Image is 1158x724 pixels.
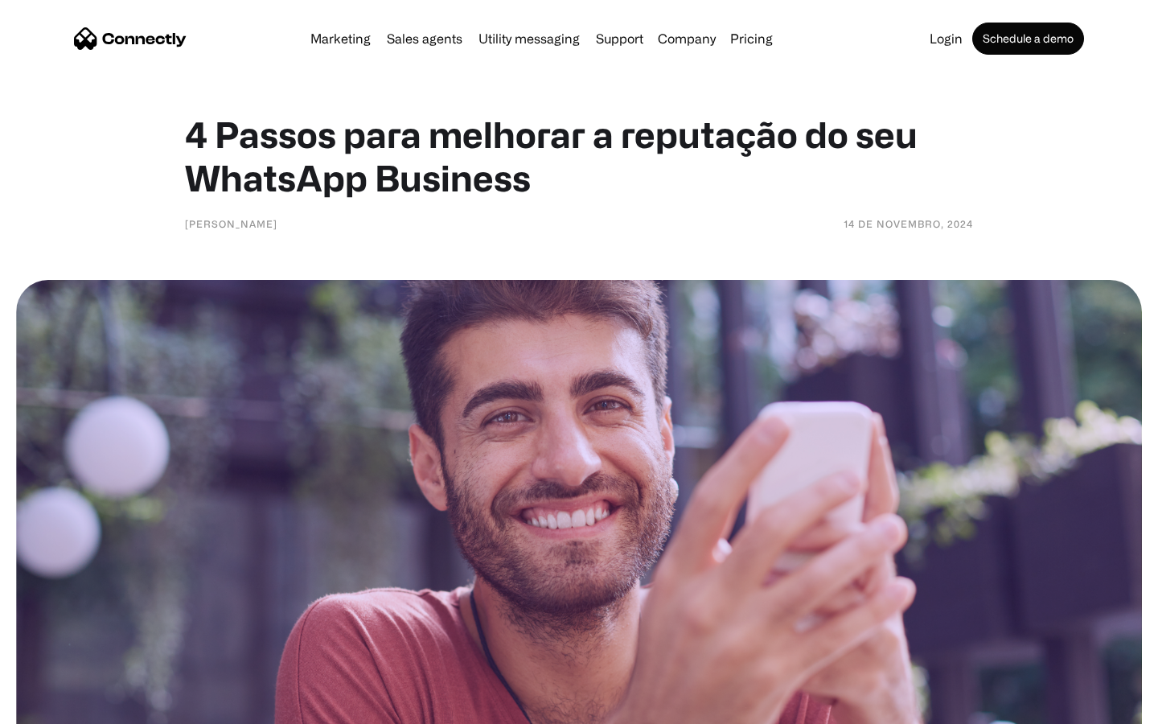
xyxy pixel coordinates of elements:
[844,216,973,232] div: 14 de novembro, 2024
[304,32,377,45] a: Marketing
[185,216,277,232] div: [PERSON_NAME]
[32,696,96,718] ul: Language list
[972,23,1084,55] a: Schedule a demo
[658,27,716,50] div: Company
[472,32,586,45] a: Utility messaging
[923,32,969,45] a: Login
[185,113,973,200] h1: 4 Passos para melhorar a reputação do seu WhatsApp Business
[16,696,96,718] aside: Language selected: English
[724,32,779,45] a: Pricing
[380,32,469,45] a: Sales agents
[589,32,650,45] a: Support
